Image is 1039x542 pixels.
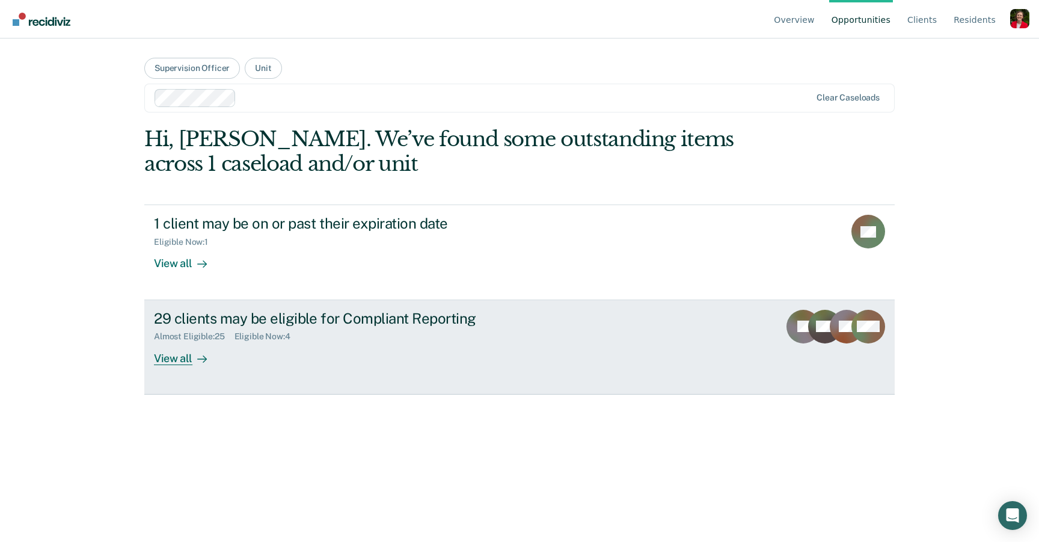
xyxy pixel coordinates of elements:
img: Recidiviz [13,13,70,26]
div: Open Intercom Messenger [998,501,1027,530]
div: Eligible Now : 1 [154,237,218,247]
div: Hi, [PERSON_NAME]. We’ve found some outstanding items across 1 caseload and/or unit [144,127,744,176]
div: 29 clients may be eligible for Compliant Reporting [154,310,576,327]
div: View all [154,247,221,271]
a: 29 clients may be eligible for Compliant ReportingAlmost Eligible:25Eligible Now:4View all [144,300,895,395]
button: Supervision Officer [144,58,240,79]
div: Clear caseloads [817,93,880,103]
div: Almost Eligible : 25 [154,331,234,342]
div: 1 client may be on or past their expiration date [154,215,576,232]
div: View all [154,342,221,365]
a: 1 client may be on or past their expiration dateEligible Now:1View all [144,205,895,300]
div: Eligible Now : 4 [234,331,300,342]
button: Unit [245,58,281,79]
button: Profile dropdown button [1010,9,1029,28]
